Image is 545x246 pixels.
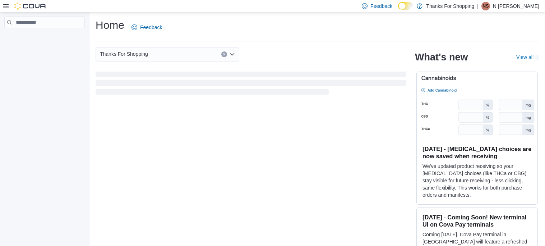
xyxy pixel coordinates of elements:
[129,20,165,35] a: Feedback
[4,29,85,47] nav: Complex example
[481,2,490,10] div: N Spence
[422,163,532,199] p: We've updated product receiving so your [MEDICAL_DATA] choices (like THCa or CBG) stay visible fo...
[516,54,539,60] a: View allExternal link
[140,24,162,31] span: Feedback
[477,2,479,10] p: |
[535,55,539,60] svg: External link
[422,214,532,228] h3: [DATE] - Coming Soon! New terminal UI on Cova Pay terminals
[415,51,468,63] h2: What's new
[229,51,235,57] button: Open list of options
[398,2,413,10] input: Dark Mode
[493,2,539,10] p: N [PERSON_NAME]
[370,3,392,10] span: Feedback
[14,3,47,10] img: Cova
[96,73,406,96] span: Loading
[426,2,474,10] p: Thanks For Shopping
[422,145,532,160] h3: [DATE] - [MEDICAL_DATA] choices are now saved when receiving
[96,18,124,32] h1: Home
[483,2,489,10] span: NS
[221,51,227,57] button: Clear input
[100,50,148,58] span: Thanks For Shopping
